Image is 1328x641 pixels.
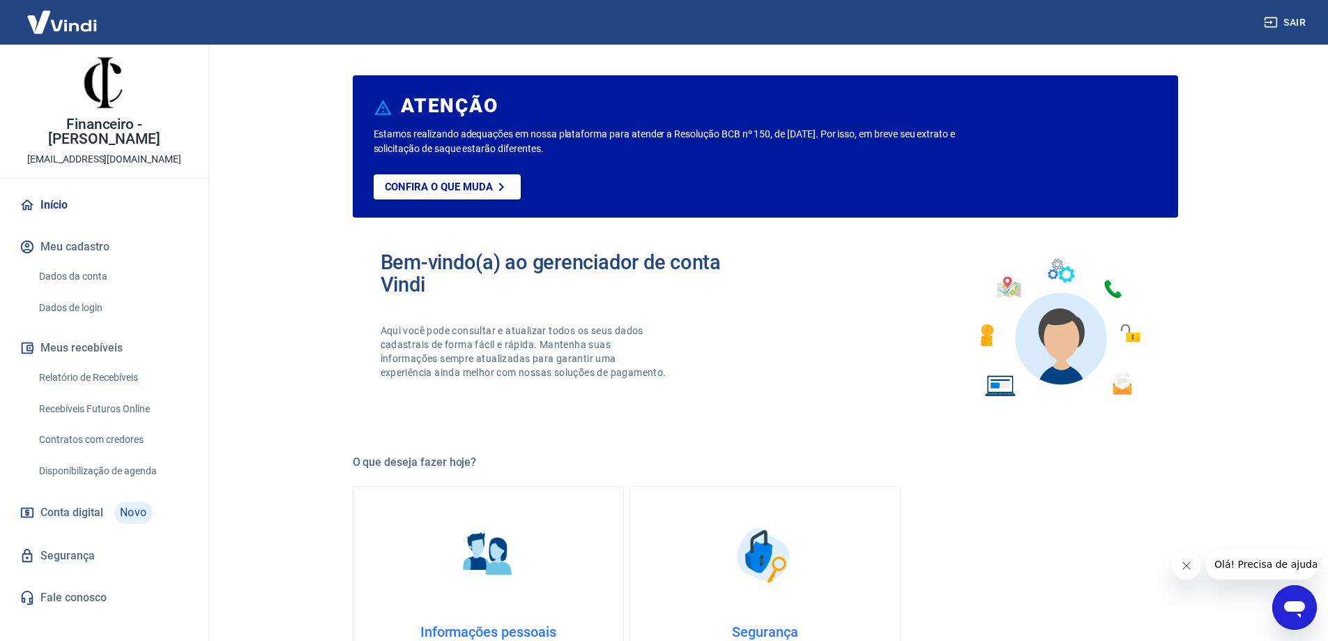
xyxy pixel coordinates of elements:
[730,520,800,590] img: Segurança
[1173,552,1200,580] iframe: Fechar mensagem
[381,324,669,379] p: Aqui você pode consultar e atualizar todos os seus dados cadastrais de forma fácil e rápida. Mant...
[453,520,523,590] img: Informações pessoais
[401,99,498,113] h6: ATENÇÃO
[17,582,192,613] a: Fale conosco
[1272,585,1317,630] iframe: Botão para abrir a janela de mensagens
[33,363,192,392] a: Relatório de Recebíveis
[77,56,132,112] img: c7f6c277-3e1a-459d-8a6e-e007bbcd6746.jpeg
[33,425,192,454] a: Contratos com credores
[353,455,1178,469] h5: O que deseja fazer hoje?
[1261,10,1311,36] button: Sair
[40,503,103,522] span: Conta digital
[17,190,192,220] a: Início
[17,333,192,363] button: Meus recebíveis
[374,127,1000,156] p: Estamos realizando adequações em nossa plataforma para atender a Resolução BCB nº 150, de [DATE]....
[8,10,117,21] span: Olá! Precisa de ajuda?
[1206,549,1317,580] iframe: Mensagem da empresa
[17,496,192,529] a: Conta digitalNovo
[33,262,192,291] a: Dados da conta
[376,624,601,640] h4: Informações pessoais
[17,1,107,43] img: Vindi
[33,294,192,322] a: Dados de login
[385,181,493,193] p: Confira o que muda
[11,117,197,146] p: Financeiro - [PERSON_NAME]
[114,502,153,524] span: Novo
[968,251,1150,405] img: Imagem de um avatar masculino com diversos icones exemplificando as funcionalidades do gerenciado...
[652,624,878,640] h4: Segurança
[374,174,521,199] a: Confira o que muda
[27,152,181,167] p: [EMAIL_ADDRESS][DOMAIN_NAME]
[33,457,192,485] a: Disponibilização de agenda
[381,251,765,296] h2: Bem-vindo(a) ao gerenciador de conta Vindi
[17,541,192,571] a: Segurança
[17,232,192,262] button: Meu cadastro
[33,395,192,423] a: Recebíveis Futuros Online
